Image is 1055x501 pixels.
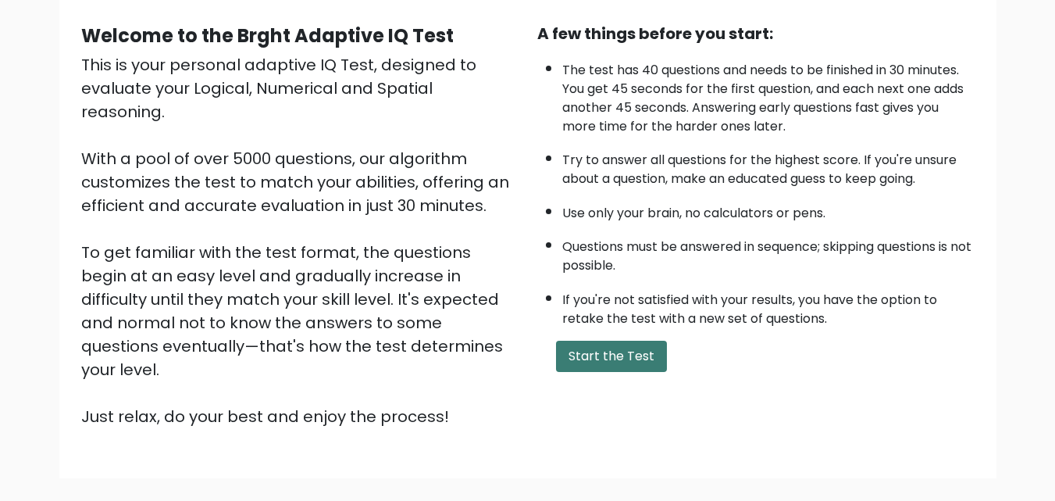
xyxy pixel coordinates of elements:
li: Try to answer all questions for the highest score. If you're unsure about a question, make an edu... [562,143,975,188]
div: A few things before you start: [537,22,975,45]
li: The test has 40 questions and needs to be finished in 30 minutes. You get 45 seconds for the firs... [562,53,975,136]
li: Use only your brain, no calculators or pens. [562,196,975,223]
button: Start the Test [556,341,667,372]
div: This is your personal adaptive IQ Test, designed to evaluate your Logical, Numerical and Spatial ... [81,53,519,428]
b: Welcome to the Brght Adaptive IQ Test [81,23,454,48]
li: Questions must be answered in sequence; skipping questions is not possible. [562,230,975,275]
li: If you're not satisfied with your results, you have the option to retake the test with a new set ... [562,283,975,328]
